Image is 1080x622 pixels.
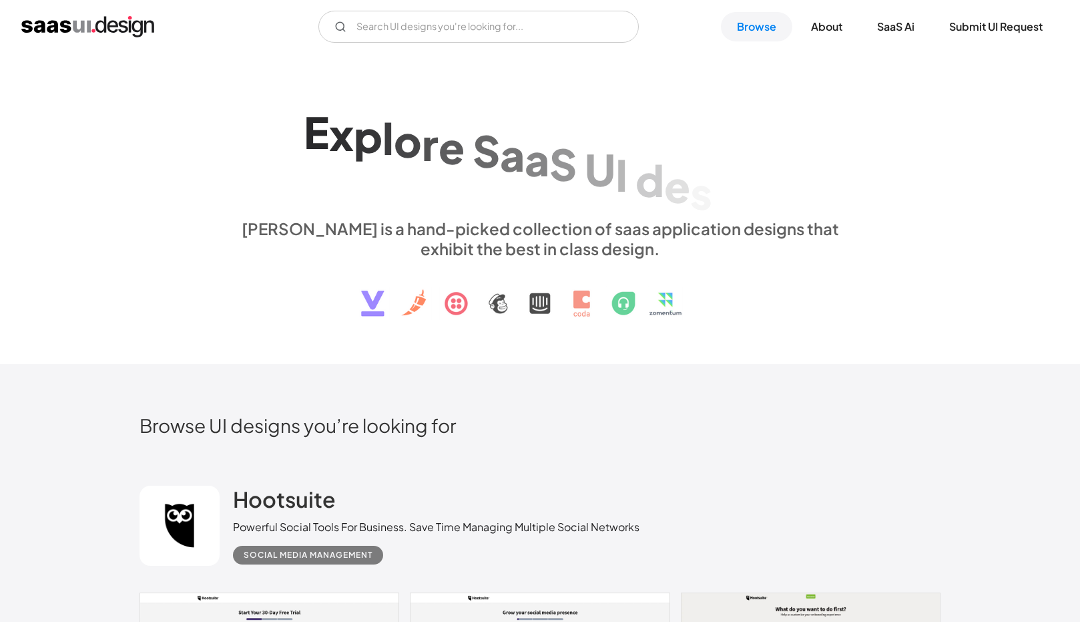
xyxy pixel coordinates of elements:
div: x [329,108,354,159]
div: r [422,118,439,169]
div: I [615,148,627,200]
a: About [795,12,858,41]
div: o [394,115,422,166]
h2: Browse UI designs you’re looking for [140,414,940,437]
div: l [382,112,394,164]
img: text, icon, saas logo [338,259,742,328]
input: Search UI designs you're looking for... [318,11,639,43]
div: E [304,106,329,158]
div: [PERSON_NAME] is a hand-picked collection of saas application designs that exhibit the best in cl... [233,218,847,259]
div: S [473,125,500,176]
div: e [439,121,465,172]
h2: Hootsuite [233,486,336,512]
div: s [690,166,712,218]
a: home [21,16,154,37]
form: Email Form [318,11,639,43]
div: U [585,143,615,194]
div: a [500,129,525,180]
div: Powerful Social Tools For Business. Save Time Managing Multiple Social Networks [233,519,639,535]
h1: Explore SaaS UI design patterns & interactions. [233,103,847,206]
a: Hootsuite [233,486,336,519]
div: d [635,154,664,206]
div: e [664,160,690,212]
a: Browse [721,12,792,41]
a: SaaS Ai [861,12,930,41]
a: Submit UI Request [933,12,1059,41]
div: p [354,110,382,161]
div: a [525,133,549,184]
div: S [549,138,577,189]
div: Social Media Management [244,547,372,563]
